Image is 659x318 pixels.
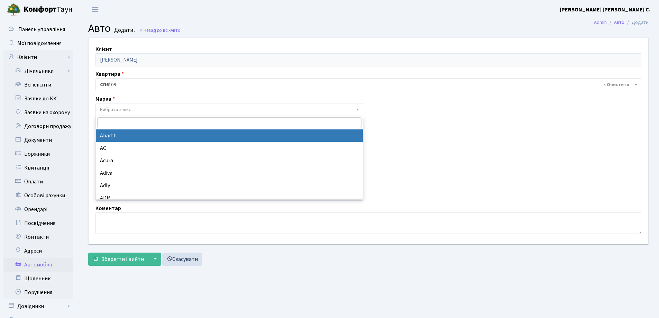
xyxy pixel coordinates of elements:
a: Порушення [3,285,73,299]
span: <b>СП6</b>&nbsp;&nbsp;&nbsp;109 [100,81,633,88]
a: Заявки до КК [3,92,73,106]
li: Acura [96,154,363,167]
li: Adiva [96,167,363,179]
span: Зберегти і вийти [101,255,144,263]
button: Переключити навігацію [86,4,104,15]
label: Коментар [95,204,121,212]
a: Лічильники [8,64,73,78]
span: Видалити всі елементи [603,81,629,88]
a: Орендарі [3,202,73,216]
a: Назад до всіхАвто [139,27,181,34]
a: Контакти [3,230,73,244]
span: Таун [24,4,73,16]
a: Договори продажу [3,119,73,133]
b: [PERSON_NAME] [PERSON_NAME] С. [560,6,651,13]
a: [PERSON_NAME] [PERSON_NAME] С. [560,6,651,14]
span: Вибрати запис [100,106,131,113]
a: Документи [3,133,73,147]
a: Щоденник [3,272,73,285]
a: Адреси [3,244,73,258]
nav: breadcrumb [584,15,659,30]
b: СП6 [100,81,109,88]
a: Скасувати [162,253,202,266]
label: Квартира [95,70,124,78]
a: Оплати [3,175,73,189]
a: Мої повідомлення [3,36,73,50]
label: Марка [95,95,115,103]
a: Авто [614,19,624,26]
a: Заявки на охорону [3,106,73,119]
span: Авто [88,20,111,36]
small: Додати . [113,27,135,34]
li: Abarth [96,129,363,142]
a: Автомобілі [3,258,73,272]
span: Авто [171,27,181,34]
img: logo.png [7,3,21,17]
a: Довідники [3,299,73,313]
span: Мої повідомлення [17,39,62,47]
a: Всі клієнти [3,78,73,92]
a: Особові рахунки [3,189,73,202]
a: Admin [594,19,607,26]
a: Клієнти [3,50,73,64]
li: Додати [624,19,649,26]
b: Комфорт [24,4,57,15]
label: Клієнт [95,45,112,53]
span: Панель управління [18,26,65,33]
a: Посвідчення [3,216,73,230]
li: ADR [96,192,363,204]
li: AC [96,142,363,154]
span: <b>СП6</b>&nbsp;&nbsp;&nbsp;109 [95,78,641,91]
a: Квитанції [3,161,73,175]
a: Панель управління [3,22,73,36]
a: Боржники [3,147,73,161]
li: Adly [96,179,363,192]
button: Зберегти і вийти [88,253,148,266]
